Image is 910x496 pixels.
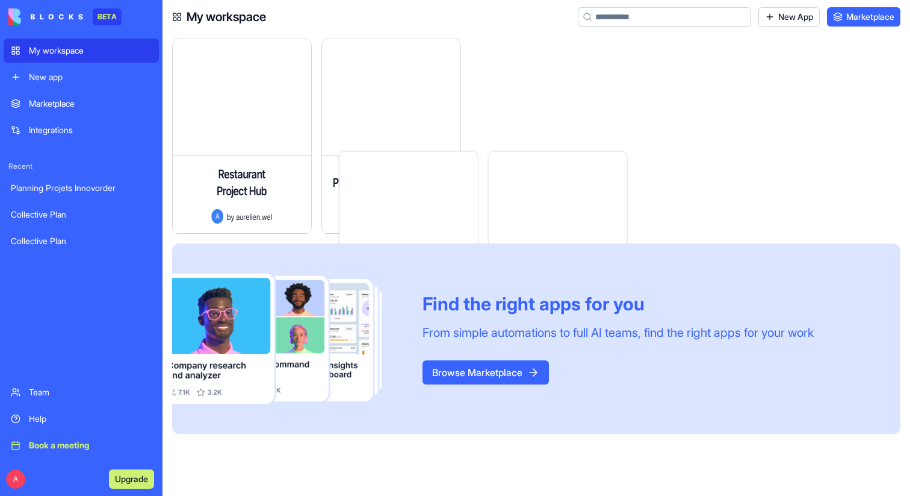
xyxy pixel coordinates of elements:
button: Browse Marketplace [422,360,549,385]
a: My workspace [4,39,159,63]
div: Book a meeting [29,439,152,451]
a: Book a meeting [4,433,159,457]
span: A [212,209,223,224]
a: Restaurant Project HubAbyaurelien.wel [172,39,347,234]
a: Marketplace [827,7,900,27]
a: Planning Projets InnovorderAbyaurelien.wel [356,39,531,234]
div: My workspace [29,45,152,57]
a: Collective PlanAbyaurelien.wel [540,39,715,234]
div: Collective Plan [11,235,152,247]
div: Find the right apps for you [422,293,814,315]
div: BETA [93,8,122,25]
div: Collective Plan [11,209,152,221]
a: Planning Projets Innovorder [4,176,159,200]
a: Browse Marketplace [422,366,549,378]
button: Upgrade [109,469,154,489]
span: aurelien.wel [236,210,272,223]
a: BETA [8,8,122,25]
a: New App [758,7,820,27]
div: Planning Projets Innovorder [11,182,152,194]
div: Help [29,413,152,425]
h4: My workspace [187,8,266,25]
div: Marketplace [29,98,152,110]
div: Team [29,386,152,398]
a: Integrations [4,118,159,142]
img: logo [8,8,83,25]
a: Collective PlanAbyaurelien.wel [725,39,899,234]
a: Team [4,380,159,404]
a: Collective Plan [4,202,159,227]
div: From simple automations to full AI teams, find the right apps for your work [422,324,814,341]
h4: Restaurant Project Hub [203,166,280,199]
div: New app [29,71,152,83]
div: Integrations [29,124,152,136]
a: Collective Plan [4,229,159,253]
span: Recent [4,162,159,171]
a: New app [4,65,159,89]
span: A [6,469,25,489]
a: Upgrade [109,472,154,485]
a: Marketplace [4,92,159,116]
a: Help [4,407,159,431]
h4: Planning Projets Innovorder [333,174,450,191]
span: by [227,210,234,223]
